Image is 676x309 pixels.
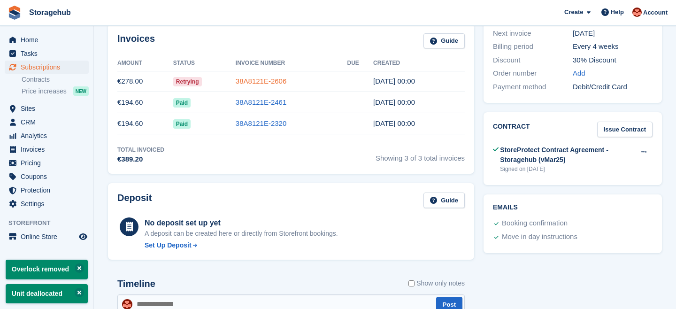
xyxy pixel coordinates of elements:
[5,184,89,197] a: menu
[376,146,465,165] span: Showing 3 of 3 total invoices
[373,77,415,85] time: 2025-09-19 23:00:34 UTC
[423,33,465,49] a: Guide
[21,143,77,156] span: Invoices
[117,278,155,289] h2: Timeline
[493,122,530,137] h2: Contract
[597,122,653,137] a: Issue Contract
[21,197,77,210] span: Settings
[493,55,573,66] div: Discount
[236,77,286,85] a: 38A8121E-2606
[347,56,374,71] th: Due
[21,47,77,60] span: Tasks
[21,230,77,243] span: Online Store
[502,232,577,243] div: Move in day instructions
[22,87,67,96] span: Price increases
[21,33,77,46] span: Home
[8,218,93,228] span: Storefront
[493,68,573,79] div: Order number
[373,56,465,71] th: Created
[5,170,89,183] a: menu
[564,8,583,17] span: Create
[77,231,89,242] a: Preview store
[573,41,653,52] div: Every 4 weeks
[493,82,573,93] div: Payment method
[493,204,653,211] h2: Emails
[5,116,89,129] a: menu
[6,260,88,279] p: Overlock removed
[5,230,89,243] a: menu
[145,240,192,250] div: Set Up Deposit
[8,6,22,20] img: stora-icon-8386f47178a22dfd0bd8f6a31ec36ba5ce8667c1dd55bd0f319d3a0aa187defe.svg
[21,102,77,115] span: Sites
[145,240,338,250] a: Set Up Deposit
[21,156,77,170] span: Pricing
[500,165,635,173] div: Signed on [DATE]
[5,129,89,142] a: menu
[145,229,338,239] p: A deposit can be created here or directly from Storefront bookings.
[5,33,89,46] a: menu
[502,218,568,229] div: Booking confirmation
[643,8,668,17] span: Account
[236,98,286,106] a: 38A8121E-2461
[236,56,347,71] th: Invoice Number
[173,56,236,71] th: Status
[73,86,89,96] div: NEW
[5,143,89,156] a: menu
[573,82,653,93] div: Debit/Credit Card
[173,77,202,86] span: Retrying
[117,92,173,113] td: €194.60
[632,8,642,17] img: Nick
[5,61,89,74] a: menu
[145,217,338,229] div: No deposit set up yet
[493,41,573,52] div: Billing period
[117,113,173,134] td: €194.60
[117,193,152,208] h2: Deposit
[408,278,465,288] label: Show only notes
[21,184,77,197] span: Protection
[373,98,415,106] time: 2025-08-22 23:00:03 UTC
[21,170,77,183] span: Coupons
[6,284,88,303] p: Unit deallocated
[22,86,89,96] a: Price increases NEW
[117,71,173,92] td: €278.00
[5,102,89,115] a: menu
[573,28,653,39] div: [DATE]
[573,68,585,79] a: Add
[117,146,164,154] div: Total Invoiced
[173,98,191,108] span: Paid
[611,8,624,17] span: Help
[5,156,89,170] a: menu
[573,55,653,66] div: 30% Discount
[5,47,89,60] a: menu
[21,129,77,142] span: Analytics
[493,28,573,39] div: Next invoice
[25,5,75,20] a: Storagehub
[22,75,89,84] a: Contracts
[423,193,465,208] a: Guide
[236,119,286,127] a: 38A8121E-2320
[500,145,635,165] div: StoreProtect Contract Agreement - Storagehub (vMar25)
[21,61,77,74] span: Subscriptions
[21,116,77,129] span: CRM
[5,197,89,210] a: menu
[117,33,155,49] h2: Invoices
[173,119,191,129] span: Paid
[373,119,415,127] time: 2025-07-25 23:00:26 UTC
[117,154,164,165] div: €389.20
[117,56,173,71] th: Amount
[408,278,415,288] input: Show only notes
